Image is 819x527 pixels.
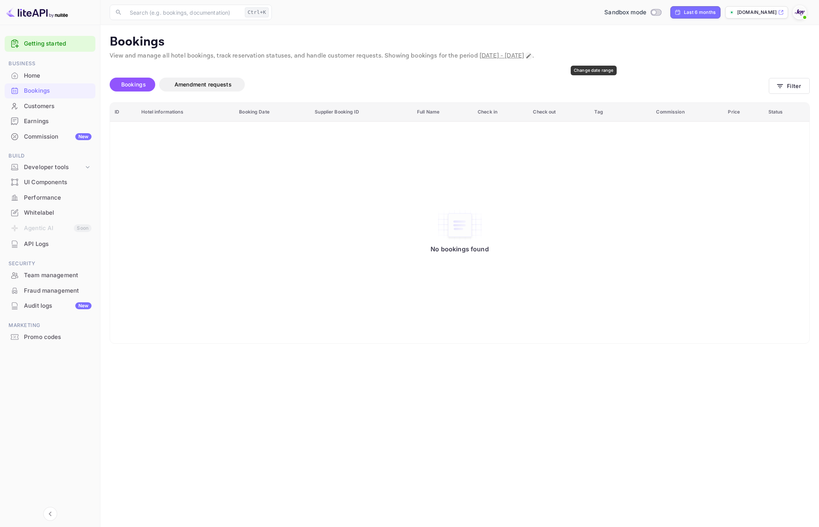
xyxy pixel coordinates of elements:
[5,99,95,113] a: Customers
[110,103,137,122] th: ID
[24,178,92,187] div: UI Components
[590,103,651,122] th: Tag
[24,39,92,48] a: Getting started
[24,271,92,280] div: Team management
[794,6,806,19] img: With Joy
[24,193,92,202] div: Performance
[24,132,92,141] div: Commission
[5,129,95,144] a: CommissionNew
[5,283,95,298] a: Fraud management
[125,5,242,20] input: Search (e.g. bookings, documentation)
[651,103,723,122] th: Commission
[24,117,92,126] div: Earnings
[604,8,646,17] span: Sandbox mode
[412,103,473,122] th: Full Name
[75,302,92,309] div: New
[5,114,95,129] div: Earnings
[5,83,95,98] a: Bookings
[24,208,92,217] div: Whitelabel
[5,330,95,344] a: Promo codes
[5,99,95,114] div: Customers
[175,81,232,88] span: Amendment requests
[137,103,234,122] th: Hotel informations
[5,298,95,313] a: Audit logsNew
[5,205,95,220] div: Whitelabel
[5,330,95,345] div: Promo codes
[723,103,763,122] th: Price
[5,114,95,128] a: Earnings
[5,321,95,330] span: Marketing
[5,175,95,190] div: UI Components
[601,8,664,17] div: Switch to Production mode
[737,9,777,16] p: [DOMAIN_NAME]
[6,6,68,19] img: LiteAPI logo
[5,268,95,283] div: Team management
[245,7,269,17] div: Ctrl+K
[5,298,95,313] div: Audit logsNew
[5,268,95,282] a: Team management
[75,133,92,140] div: New
[5,59,95,68] span: Business
[110,34,810,50] p: Bookings
[684,9,716,16] div: Last 6 months
[110,78,769,92] div: account-settings tabs
[24,102,92,111] div: Customers
[431,245,489,253] p: No bookings found
[473,103,528,122] th: Check in
[5,283,95,298] div: Fraud management
[5,175,95,189] a: UI Components
[437,209,483,241] img: No bookings found
[121,81,146,88] span: Bookings
[5,237,95,252] div: API Logs
[525,52,532,60] button: Change date range
[24,86,92,95] div: Bookings
[43,507,57,521] button: Collapse navigation
[110,103,809,343] table: booking table
[5,237,95,251] a: API Logs
[24,333,92,342] div: Promo codes
[571,66,617,75] div: Change date range
[528,103,590,122] th: Check out
[764,103,809,122] th: Status
[5,190,95,205] a: Performance
[24,302,92,310] div: Audit logs
[24,163,84,172] div: Developer tools
[110,51,810,61] p: View and manage all hotel bookings, track reservation statuses, and handle customer requests. Sho...
[24,240,92,249] div: API Logs
[5,68,95,83] a: Home
[310,103,412,122] th: Supplier Booking ID
[24,286,92,295] div: Fraud management
[5,152,95,160] span: Build
[769,78,810,94] button: Filter
[24,71,92,80] div: Home
[5,205,95,220] a: Whitelabel
[5,36,95,52] div: Getting started
[5,259,95,268] span: Security
[5,161,95,174] div: Developer tools
[234,103,310,122] th: Booking Date
[480,52,524,60] span: [DATE] - [DATE]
